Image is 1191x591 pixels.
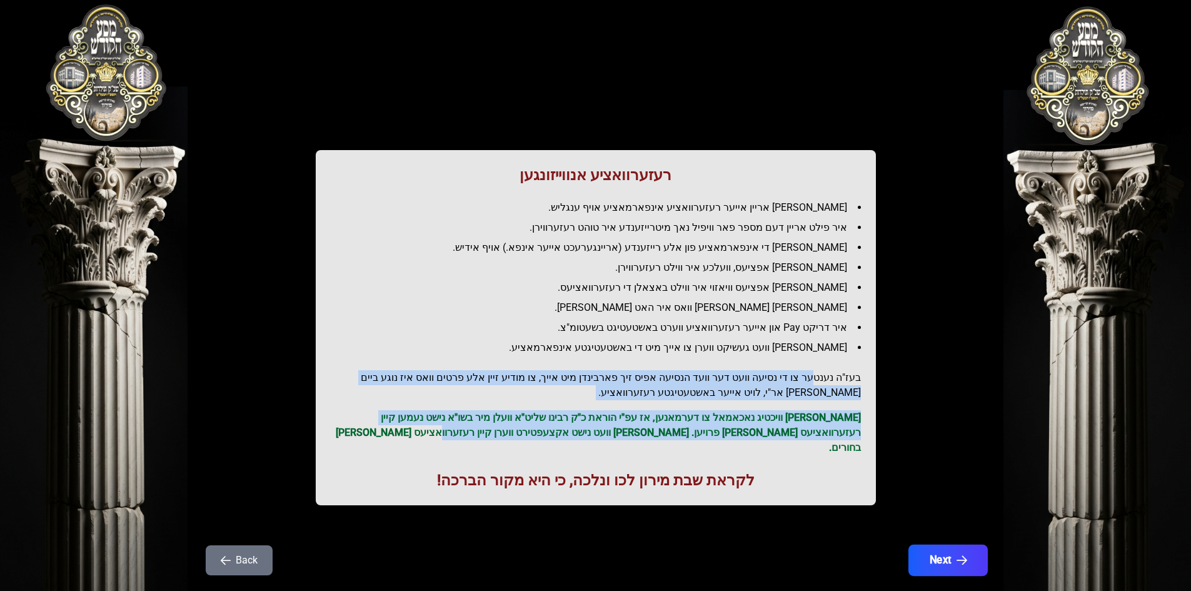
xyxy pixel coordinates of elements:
[341,220,861,235] li: איר פילט אריין דעם מספר פאר וויפיל נאך מיטרייזענדע איר טוהט רעזערווירן.
[331,470,861,490] h1: לקראת שבת מירון לכו ונלכה, כי היא מקור הברכה!
[341,320,861,335] li: איר דריקט Pay און אייער רעזערוואציע ווערט באשטעטיגט בשעטומ"צ.
[341,200,861,215] li: [PERSON_NAME] אריין אייער רעזערוואציע אינפארמאציע אויף ענגליש.
[341,260,861,275] li: [PERSON_NAME] אפציעס, וועלכע איר ווילט רעזערווירן.
[331,165,861,185] h1: רעזערוואציע אנווייזונגען
[206,545,273,575] button: Back
[331,370,861,400] h2: בעז"ה נענטער צו די נסיעה וועט דער וועד הנסיעה אפיס זיך פארבינדן מיט אייך, צו מודיע זיין אלע פרטים...
[341,340,861,355] li: [PERSON_NAME] וועט געשיקט ווערן צו אייך מיט די באשטעטיגטע אינפארמאציע.
[341,300,861,315] li: [PERSON_NAME] [PERSON_NAME] וואס איר האט [PERSON_NAME].
[908,545,987,576] button: Next
[331,410,861,455] p: [PERSON_NAME] וויכטיג נאכאמאל צו דערמאנען, אז עפ"י הוראת כ"ק רבינו שליט"א וועלן מיר בשו"א נישט נע...
[341,280,861,295] li: [PERSON_NAME] אפציעס וויאזוי איר ווילט באצאלן די רעזערוואציעס.
[341,240,861,255] li: [PERSON_NAME] די אינפארמאציע פון אלע רייזענדע (אריינגערעכט אייער אינפא.) אויף אידיש.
